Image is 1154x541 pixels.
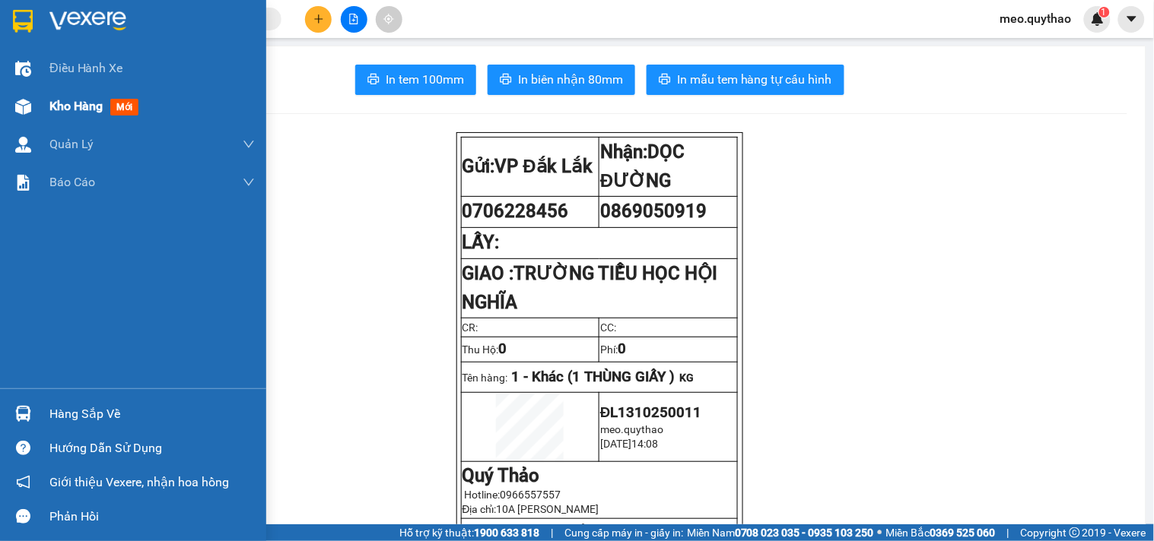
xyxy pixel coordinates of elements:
span: Điều hành xe [49,59,123,78]
span: file-add [348,14,359,24]
img: warehouse-icon [15,61,31,77]
sup: 1 [1099,7,1110,17]
span: 1 - Khác (1 THÙNG GIẤY ) [512,369,676,385]
span: printer [500,73,512,87]
div: 0706228456 [13,49,119,71]
span: 0869050919 [600,201,707,222]
span: In biên nhận 80mm [518,70,623,89]
span: copyright [1070,527,1080,538]
span: [DATE] [600,438,631,450]
span: | [1007,524,1009,541]
div: 0869050919 [130,49,252,71]
span: caret-down [1125,12,1139,26]
span: In tem 100mm [386,70,464,89]
span: KG [680,372,695,384]
span: 1 [1102,7,1107,17]
span: 0 [618,340,626,357]
span: meo.quythao [988,9,1084,28]
span: mới [110,99,138,115]
span: Báo cáo [49,172,95,191]
span: Cung cấp máy in - giấy in: [564,524,683,541]
strong: 0369 525 060 [930,527,996,539]
span: DỌC ĐƯỜNG [600,141,685,191]
span: TRƯỜNG TIỂU HỌC HỘI NGHĨA [130,71,252,150]
button: plus [305,6,332,33]
button: aim [376,6,402,33]
span: Giới thiệu Vexere, nhận hoa hồng [49,473,229,492]
td: Phí: [599,337,738,362]
td: Phát triển bởi [DOMAIN_NAME] [461,519,737,539]
span: Nhận: [130,14,167,30]
div: DỌC ĐƯỜNG [130,13,252,49]
span: Quản Lý [49,134,94,153]
strong: Nhận: [600,141,685,191]
span: In mẫu tem hàng tự cấu hình [677,70,832,89]
span: Địa chỉ: [463,503,599,515]
img: warehouse-icon [15,137,31,153]
button: printerIn biên nhận 80mm [488,65,635,95]
div: Phản hồi [49,505,255,528]
span: 0706228456 [463,201,569,222]
p: Tên hàng: [463,369,736,385]
span: VP Đắk Lắk [495,156,593,177]
img: solution-icon [15,175,31,191]
strong: LẤY: [463,232,500,253]
span: 10A [PERSON_NAME] [497,503,599,515]
strong: Gửi: [463,156,593,177]
button: printerIn mẫu tem hàng tự cấu hình [647,65,844,95]
span: question-circle [16,441,30,455]
button: printerIn tem 100mm [355,65,476,95]
strong: GIAO : [463,263,718,313]
span: Hỗ trợ kỹ thuật: [399,524,539,541]
span: 0966557557 [501,489,561,501]
img: logo-vxr [13,10,33,33]
td: CR: [461,318,599,337]
span: | [551,524,553,541]
img: warehouse-icon [15,99,31,115]
span: Kho hàng [49,99,103,113]
button: file-add [341,6,367,33]
span: printer [367,73,380,87]
span: Hotline: [465,489,561,501]
td: CC: [599,318,738,337]
span: Miền Bắc [886,524,996,541]
span: printer [659,73,671,87]
img: icon-new-feature [1091,12,1105,26]
span: meo.quythao [600,423,663,435]
div: Hàng sắp về [49,403,255,426]
strong: Quý Thảo [463,465,540,486]
span: down [243,138,255,150]
img: warehouse-icon [15,406,31,422]
span: 14:08 [631,438,658,450]
div: VP Đắk Lắk [13,13,119,49]
span: aim [383,14,394,24]
span: ĐL1310250011 [600,404,701,421]
div: Hướng dẫn sử dụng [49,437,255,460]
span: TRƯỜNG TIỂU HỌC HỘI NGHĨA [463,263,718,313]
span: Miền Nam [687,524,874,541]
strong: 0708 023 035 - 0935 103 250 [735,527,874,539]
span: message [16,509,30,524]
td: Thu Hộ: [461,337,599,362]
button: caret-down [1118,6,1145,33]
span: plus [313,14,324,24]
span: DĐ: [130,79,152,95]
span: down [243,176,255,188]
span: 0 [499,340,507,357]
span: notification [16,475,30,489]
span: ⚪️ [878,530,882,536]
strong: 1900 633 818 [474,527,539,539]
span: Gửi: [13,14,37,30]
